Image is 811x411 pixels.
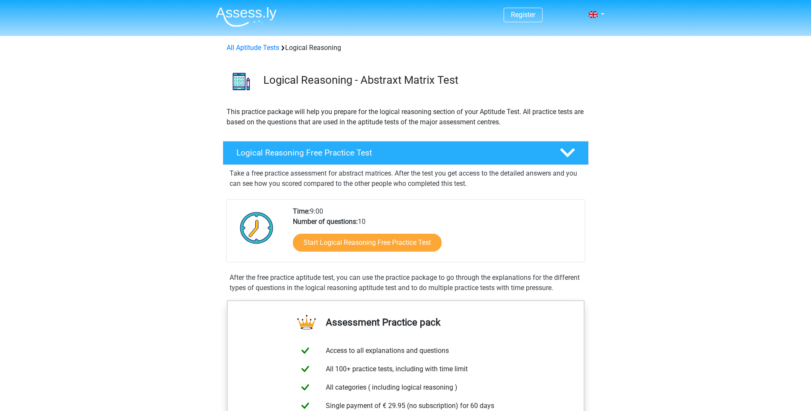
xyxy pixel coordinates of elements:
h3: Logical Reasoning - Abstraxt Matrix Test [263,73,582,87]
b: Number of questions: [293,217,358,226]
a: Register [511,11,535,19]
div: Logical Reasoning [223,43,588,53]
b: Time: [293,207,310,215]
p: Take a free practice assessment for abstract matrices. After the test you get access to the detai... [230,168,582,189]
a: Logical Reasoning Free Practice Test [219,141,592,165]
div: After the free practice aptitude test, you can use the practice package to go through the explana... [226,273,585,293]
a: Start Logical Reasoning Free Practice Test [293,234,442,252]
img: Clock [235,206,278,249]
a: All Aptitude Tests [227,44,279,52]
img: Assessly [216,7,277,27]
div: 9:00 10 [286,206,584,262]
h4: Logical Reasoning Free Practice Test [236,148,546,158]
p: This practice package will help you prepare for the logical reasoning section of your Aptitude Te... [227,107,585,127]
img: logical reasoning [223,63,260,100]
